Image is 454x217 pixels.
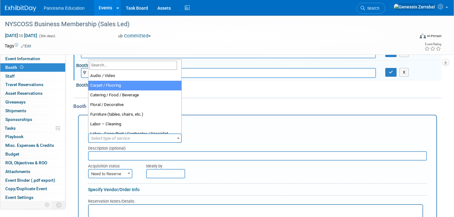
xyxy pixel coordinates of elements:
[0,107,65,115] a: Shipments
[38,34,55,38] span: (366 days)
[0,167,65,176] a: Attachments
[5,82,43,87] span: Travel Reservations
[0,150,65,158] a: Budget
[5,56,40,61] span: Event Information
[3,19,404,30] div: NYSCOSS Business Membership (Sales Led)
[377,32,442,42] div: Event Format
[5,99,26,104] span: Giveaways
[19,65,25,70] span: Booth not reserved yet
[21,44,31,48] a: Edit
[88,122,427,132] div: New Booth Service
[88,161,137,169] div: Acquisition status
[76,80,442,89] div: Booth Notes:
[88,187,140,192] a: Specify Vendor/Order Info
[5,117,32,122] span: Sponsorships
[5,126,16,131] span: Tasks
[88,198,423,204] div: Reservation Notes/Details:
[393,3,435,10] img: Genessis Zarrabal
[427,34,442,38] div: In-Person
[88,110,181,119] li: Furniture (tables, chairs, etc.)
[146,161,398,169] div: Ideally by
[0,89,65,98] a: Asset Reservations
[5,108,26,113] span: Shipments
[424,43,441,46] div: Event Rating
[73,103,442,110] div: Booth Services
[5,178,55,183] span: Event Binder (.pdf export)
[5,74,15,79] span: Staff
[399,68,409,77] button: X
[18,33,24,38] span: to
[357,3,385,14] a: Search
[365,6,379,11] span: Search
[0,115,65,124] a: Sponsorships
[5,160,47,165] span: ROI, Objectives & ROO
[420,33,426,38] img: Format-Inperson.png
[3,2,331,8] body: Rich Text Area. Press ALT-0 for help.
[53,201,66,209] td: Toggle Event Tabs
[5,65,25,70] span: Booth
[88,119,181,129] li: Labor – Cleaning
[42,201,53,209] td: Personalize Event Tab Strip
[88,129,181,139] li: Labor - Consultant / Contractor / Specialist
[5,5,36,12] img: ExhibitDay
[90,61,177,70] input: Search...
[88,143,427,151] div: Description (optional)
[0,98,65,106] a: Giveaways
[5,186,47,191] span: Copy/Duplicate Event
[89,170,132,178] span: Need to Reserve
[0,141,65,150] a: Misc. Expenses & Credits
[88,81,181,90] li: Carpet / Flooring
[0,176,65,185] a: Event Binder (.pdf export)
[0,55,65,63] a: Event Information
[88,100,181,110] li: Floral / Decorative
[0,193,65,202] a: Event Settings
[88,71,181,81] li: Audio / Video
[116,33,153,39] button: Committed
[0,133,65,141] a: Playbook
[88,90,181,100] li: Catering / Food / Beverage
[0,124,65,133] a: Tasks
[5,43,31,49] td: Tags
[88,169,132,178] span: Need to Reserve
[5,91,42,96] span: Asset Reservations
[5,152,19,157] span: Budget
[91,136,130,141] span: Select type of service
[5,143,54,148] span: Misc. Expenses & Credits
[5,134,23,139] span: Playbook
[5,195,33,200] span: Event Settings
[0,185,65,193] a: Copy/Duplicate Event
[0,72,65,80] a: Staff
[5,169,30,174] span: Attachments
[0,159,65,167] a: ROI, Objectives & ROO
[0,63,65,72] a: Booth
[0,80,65,89] a: Travel Reservations
[76,61,442,69] div: Booth Size:
[5,33,37,38] span: [DATE] [DATE]
[44,6,85,11] span: Panorama Education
